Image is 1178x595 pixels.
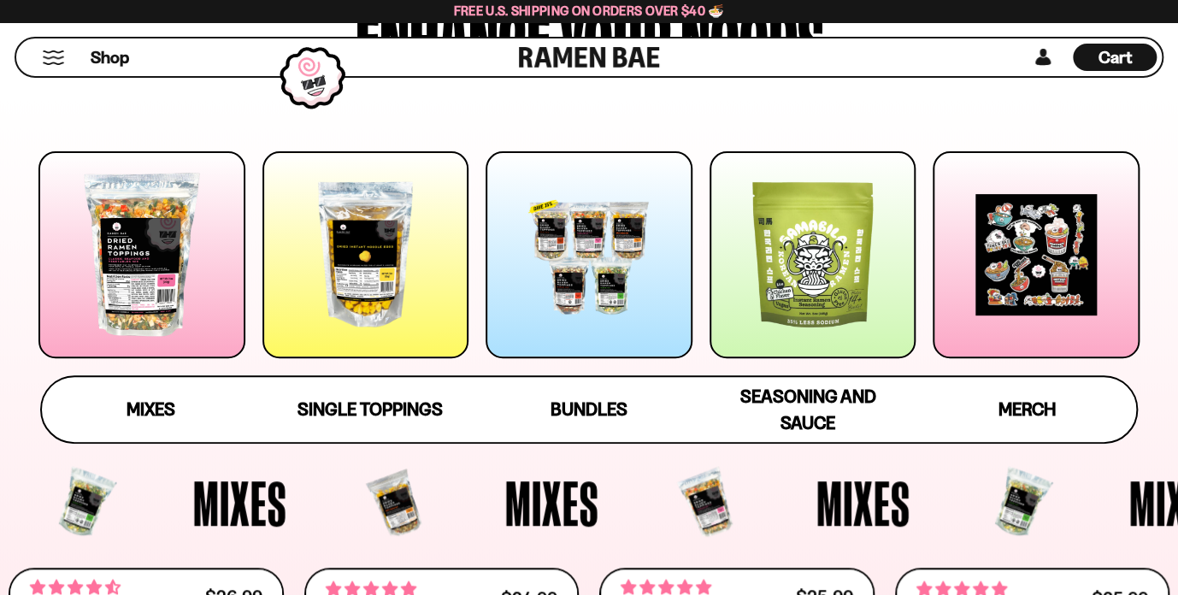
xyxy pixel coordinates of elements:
span: Single Toppings [297,398,442,420]
span: Mixes [193,471,287,534]
div: Cart [1073,38,1157,76]
a: Merch [917,377,1136,442]
a: Shop [91,44,129,71]
a: Single Toppings [261,377,480,442]
span: Mixes [127,398,175,420]
span: Shop [91,46,129,69]
a: Seasoning and Sauce [698,377,917,442]
a: Mixes [42,377,261,442]
a: Bundles [480,377,698,442]
span: Seasoning and Sauce [739,386,875,433]
span: Mixes [504,471,598,534]
button: Mobile Menu Trigger [42,50,65,65]
span: Bundles [551,398,627,420]
span: Merch [998,398,1056,420]
span: Mixes [816,471,910,534]
span: Free U.S. Shipping on Orders over $40 🍜 [454,3,725,19]
span: Cart [1098,47,1132,68]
